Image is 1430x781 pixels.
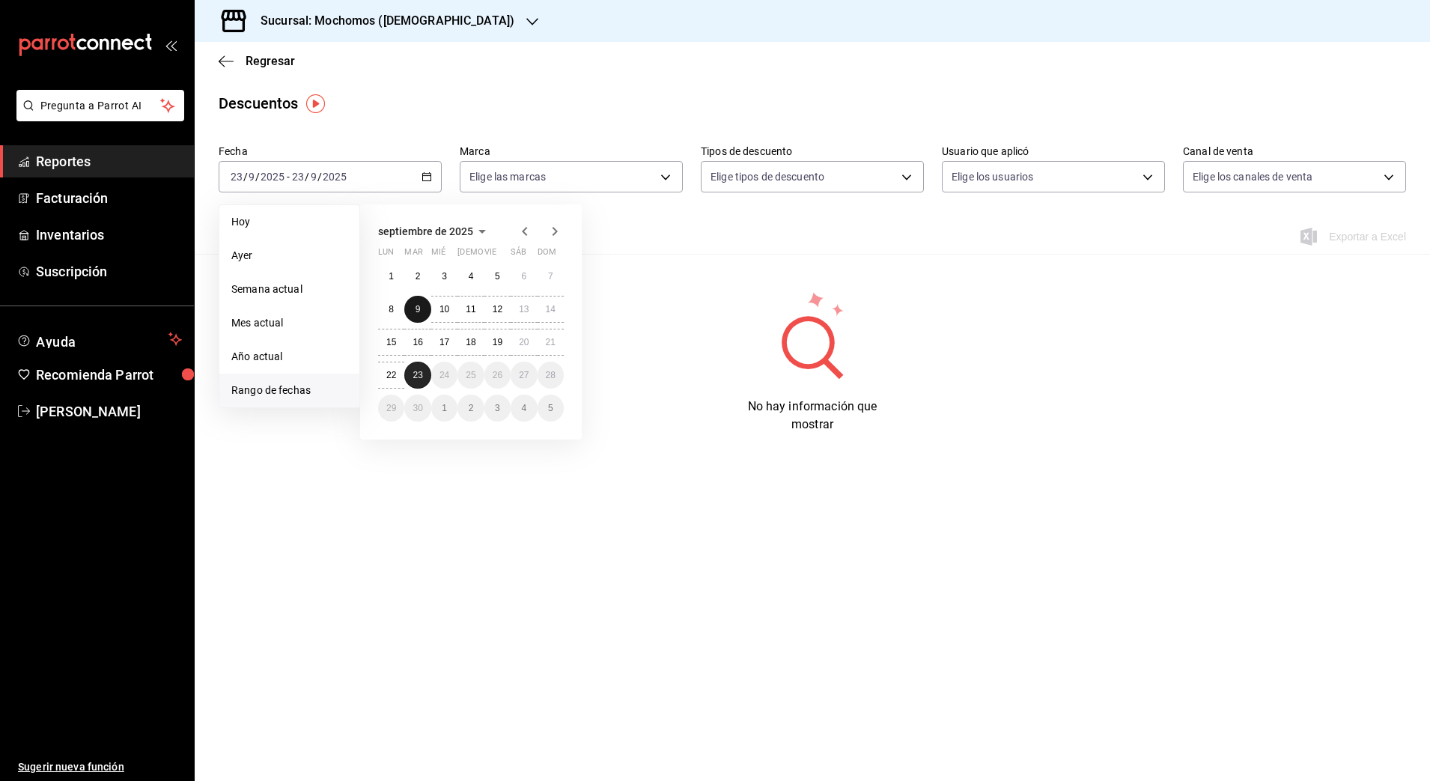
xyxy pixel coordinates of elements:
abbr: 17 de septiembre de 2025 [439,337,449,347]
input: ---- [260,171,285,183]
button: 12 de septiembre de 2025 [484,296,511,323]
abbr: 15 de septiembre de 2025 [386,337,396,347]
button: 17 de septiembre de 2025 [431,329,457,356]
abbr: 10 de septiembre de 2025 [439,304,449,314]
abbr: 21 de septiembre de 2025 [546,337,556,347]
button: 24 de septiembre de 2025 [431,362,457,389]
label: Marca [460,146,683,156]
abbr: 18 de septiembre de 2025 [466,337,475,347]
input: -- [248,171,255,183]
button: 6 de septiembre de 2025 [511,263,537,290]
label: Fecha [219,146,442,156]
abbr: 25 de septiembre de 2025 [466,370,475,380]
abbr: 3 de septiembre de 2025 [442,271,447,282]
abbr: 16 de septiembre de 2025 [413,337,422,347]
abbr: 7 de septiembre de 2025 [548,271,553,282]
abbr: sábado [511,247,526,263]
img: Tooltip marker [306,94,325,113]
label: Canal de venta [1183,146,1406,156]
button: 19 de septiembre de 2025 [484,329,511,356]
button: 1 de octubre de 2025 [431,395,457,422]
button: 13 de septiembre de 2025 [511,296,537,323]
button: 4 de octubre de 2025 [511,395,537,422]
abbr: 6 de septiembre de 2025 [521,271,526,282]
abbr: 8 de septiembre de 2025 [389,304,394,314]
abbr: 13 de septiembre de 2025 [519,304,529,314]
span: Ayer [231,248,347,264]
button: 25 de septiembre de 2025 [457,362,484,389]
abbr: viernes [484,247,496,263]
abbr: 29 de septiembre de 2025 [386,403,396,413]
button: Regresar [219,54,295,68]
button: 20 de septiembre de 2025 [511,329,537,356]
button: 21 de septiembre de 2025 [538,329,564,356]
span: Elige los canales de venta [1193,169,1312,184]
abbr: 20 de septiembre de 2025 [519,337,529,347]
input: ---- [322,171,347,183]
span: Rango de fechas [231,383,347,398]
button: 16 de septiembre de 2025 [404,329,430,356]
button: septiembre de 2025 [378,222,491,240]
abbr: miércoles [431,247,445,263]
label: Tipos de descuento [701,146,924,156]
span: Año actual [231,349,347,365]
abbr: 3 de octubre de 2025 [495,403,500,413]
span: / [255,171,260,183]
abbr: 27 de septiembre de 2025 [519,370,529,380]
abbr: 1 de octubre de 2025 [442,403,447,413]
abbr: 1 de septiembre de 2025 [389,271,394,282]
button: 10 de septiembre de 2025 [431,296,457,323]
button: 5 de octubre de 2025 [538,395,564,422]
abbr: 4 de octubre de 2025 [521,403,526,413]
h3: Sucursal: Mochomos ([DEMOGRAPHIC_DATA]) [249,12,514,30]
abbr: martes [404,247,422,263]
button: 11 de septiembre de 2025 [457,296,484,323]
button: 2 de octubre de 2025 [457,395,484,422]
input: -- [291,171,305,183]
span: septiembre de 2025 [378,225,473,237]
span: - [287,171,290,183]
span: Elige tipos de descuento [711,169,824,184]
button: 29 de septiembre de 2025 [378,395,404,422]
a: Pregunta a Parrot AI [10,109,184,124]
span: [PERSON_NAME] [36,401,182,422]
abbr: 9 de septiembre de 2025 [416,304,421,314]
abbr: 24 de septiembre de 2025 [439,370,449,380]
span: Inventarios [36,225,182,245]
abbr: 4 de septiembre de 2025 [469,271,474,282]
span: / [243,171,248,183]
button: open_drawer_menu [165,39,177,51]
span: / [317,171,322,183]
div: Descuentos [219,92,298,115]
abbr: 22 de septiembre de 2025 [386,370,396,380]
span: Facturación [36,188,182,208]
span: Mes actual [231,315,347,331]
span: Semana actual [231,282,347,297]
button: 9 de septiembre de 2025 [404,296,430,323]
input: -- [230,171,243,183]
abbr: 2 de octubre de 2025 [469,403,474,413]
span: Suscripción [36,261,182,282]
button: 4 de septiembre de 2025 [457,263,484,290]
label: Usuario que aplicó [942,146,1165,156]
button: 22 de septiembre de 2025 [378,362,404,389]
span: / [305,171,309,183]
span: Reportes [36,151,182,171]
button: 26 de septiembre de 2025 [484,362,511,389]
span: Pregunta a Parrot AI [40,98,161,114]
span: Recomienda Parrot [36,365,182,385]
button: 5 de septiembre de 2025 [484,263,511,290]
span: Sugerir nueva función [18,759,182,775]
abbr: 2 de septiembre de 2025 [416,271,421,282]
button: 18 de septiembre de 2025 [457,329,484,356]
abbr: 30 de septiembre de 2025 [413,403,422,413]
button: 3 de septiembre de 2025 [431,263,457,290]
span: Elige los usuarios [952,169,1033,184]
button: 2 de septiembre de 2025 [404,263,430,290]
button: Pregunta a Parrot AI [16,90,184,121]
abbr: jueves [457,247,546,263]
button: 28 de septiembre de 2025 [538,362,564,389]
abbr: 26 de septiembre de 2025 [493,370,502,380]
input: -- [310,171,317,183]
